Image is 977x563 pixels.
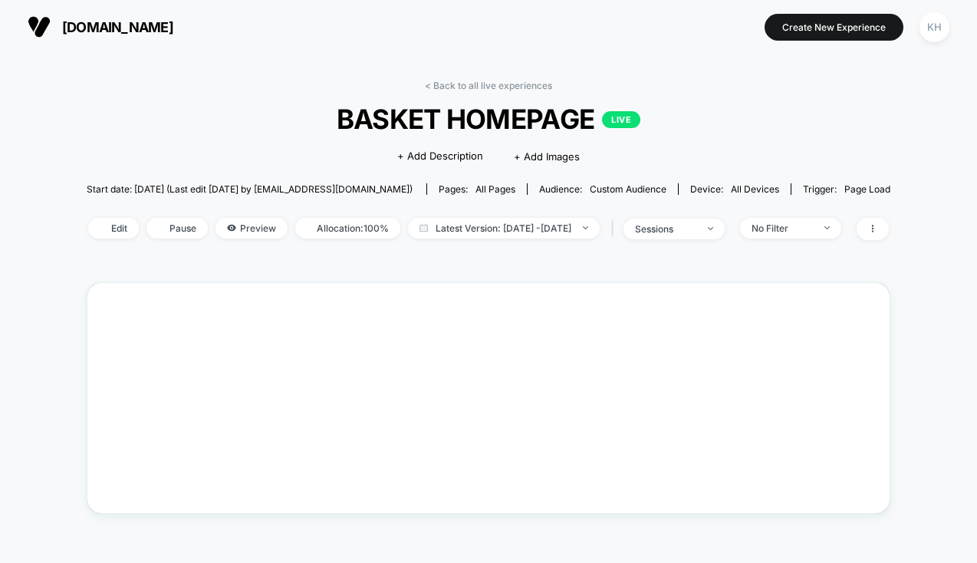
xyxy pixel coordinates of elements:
div: sessions [635,223,696,235]
img: end [708,227,713,230]
div: No Filter [752,222,813,234]
span: Edit [88,218,139,239]
div: Trigger: [803,183,890,195]
span: + Add Description [397,149,483,164]
button: [DOMAIN_NAME] [23,15,178,39]
span: Pause [146,218,208,239]
div: Pages: [439,183,515,195]
span: BASKET HOMEPAGE [127,103,850,135]
img: Visually logo [28,15,51,38]
span: all pages [475,183,515,195]
span: Page Load [844,183,890,195]
a: < Back to all live experiences [425,80,552,91]
span: all devices [731,183,779,195]
div: Audience: [539,183,666,195]
img: end [824,226,830,229]
span: Latest Version: [DATE] - [DATE] [408,218,600,239]
span: Preview [215,218,288,239]
span: Start date: [DATE] (Last edit [DATE] by [EMAIL_ADDRESS][DOMAIN_NAME]) [87,183,413,195]
span: | [607,218,623,240]
button: KH [915,12,954,43]
span: Device: [678,183,791,195]
span: [DOMAIN_NAME] [62,19,173,35]
img: end [583,226,588,229]
div: KH [919,12,949,42]
p: LIVE [602,111,640,128]
img: calendar [419,224,428,232]
button: Create New Experience [765,14,903,41]
span: Custom Audience [590,183,666,195]
span: + Add Images [514,150,580,163]
span: Allocation: 100% [295,218,400,239]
